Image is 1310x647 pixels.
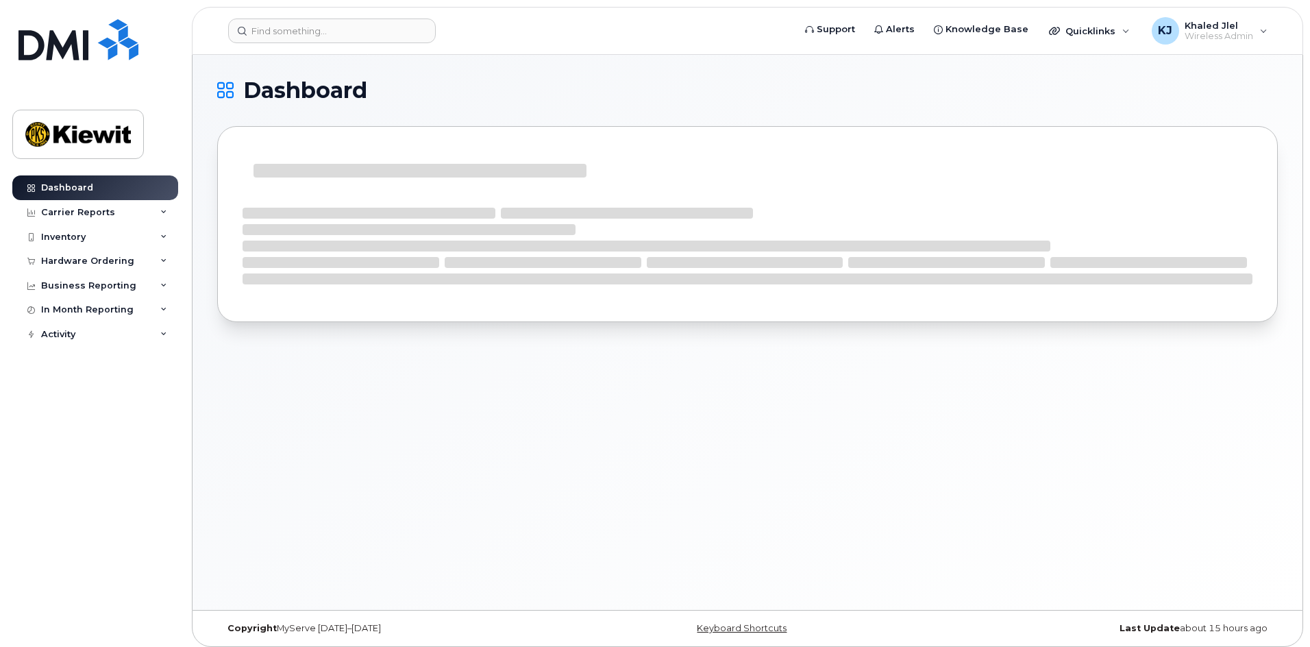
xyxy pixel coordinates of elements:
strong: Copyright [227,623,277,633]
span: Dashboard [243,80,367,101]
div: about 15 hours ago [924,623,1278,634]
strong: Last Update [1120,623,1180,633]
a: Keyboard Shortcuts [697,623,787,633]
div: MyServe [DATE]–[DATE] [217,623,571,634]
